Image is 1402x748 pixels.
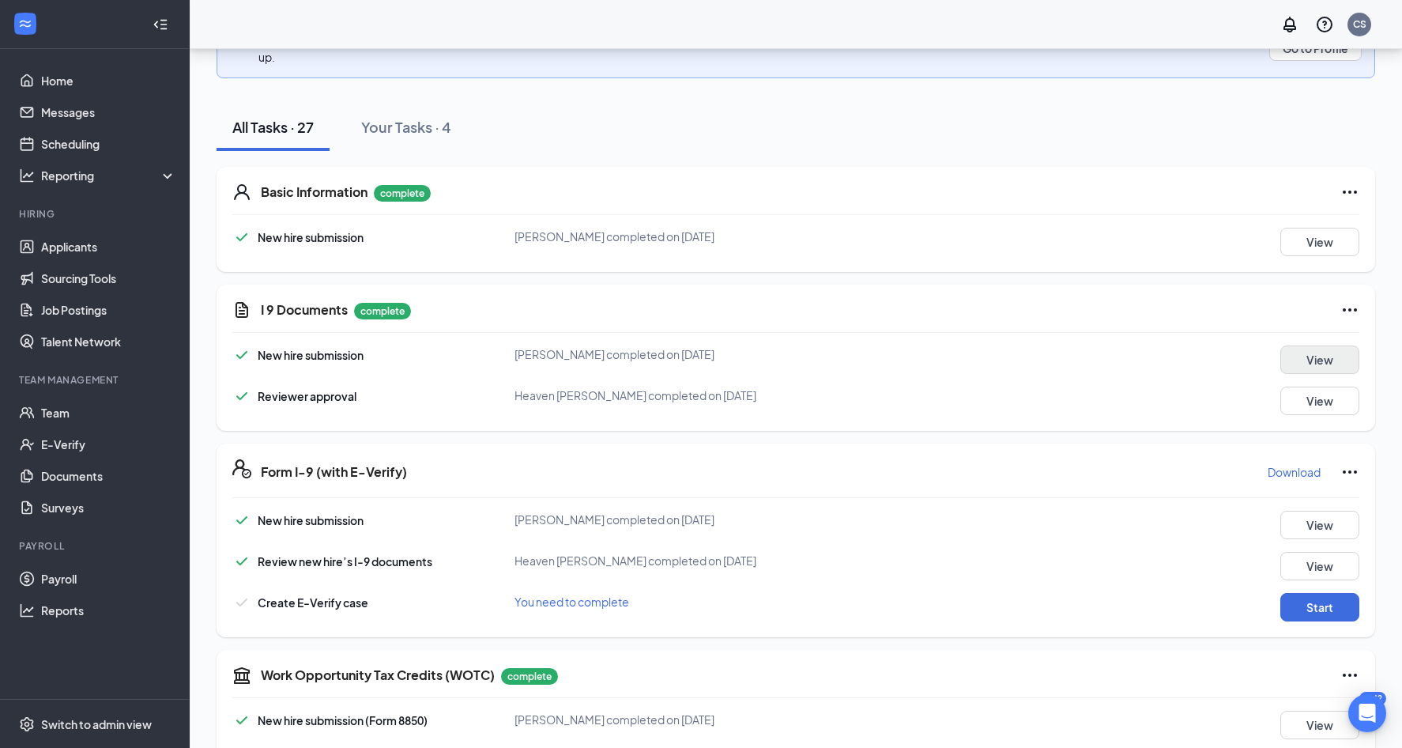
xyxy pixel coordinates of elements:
[41,716,152,732] div: Switch to admin view
[258,513,364,527] span: New hire submission
[514,347,714,361] span: [PERSON_NAME] completed on [DATE]
[1340,300,1359,319] svg: Ellipses
[41,294,176,326] a: Job Postings
[41,460,176,492] a: Documents
[1280,711,1359,739] button: View
[17,16,33,32] svg: WorkstreamLogo
[41,96,176,128] a: Messages
[232,511,251,530] svg: Checkmark
[232,552,251,571] svg: Checkmark
[1348,694,1386,732] div: Open Intercom Messenger
[258,230,364,244] span: New hire submission
[514,553,756,568] span: Heaven [PERSON_NAME] completed on [DATE]
[19,373,173,387] div: Team Management
[514,595,629,609] span: You need to complete
[41,492,176,523] a: Surveys
[153,17,168,32] svg: Collapse
[1280,387,1359,415] button: View
[258,348,364,362] span: New hire submission
[261,183,367,201] h5: Basic Information
[261,667,495,684] h5: Work Opportunity Tax Credits (WOTC)
[232,300,251,319] svg: CustomFormIcon
[232,228,251,247] svg: Checkmark
[232,711,251,730] svg: Checkmark
[41,65,176,96] a: Home
[1280,346,1359,374] button: View
[501,668,558,685] p: complete
[374,185,431,202] p: complete
[1280,511,1359,539] button: View
[1280,15,1299,34] svg: Notifications
[19,168,35,183] svg: Analysis
[19,539,173,553] div: Payroll
[361,117,451,137] div: Your Tasks · 4
[232,117,314,137] div: All Tasks · 27
[258,554,432,569] span: Review new hire’s I-9 documents
[41,168,177,183] div: Reporting
[41,263,176,294] a: Sourcing Tools
[1340,183,1359,202] svg: Ellipses
[41,595,176,626] a: Reports
[19,207,173,221] div: Hiring
[1359,692,1386,705] div: 1142
[232,666,251,685] svg: TaxGovernmentIcon
[232,346,251,365] svg: Checkmark
[258,713,428,727] span: New hire submission (Form 8850)
[1340,463,1359,482] svg: Ellipses
[1280,593,1359,621] button: Start
[514,388,756,402] span: Heaven [PERSON_NAME] completed on [DATE]
[41,128,176,160] a: Scheduling
[1353,17,1366,31] div: CS
[261,463,407,481] h5: Form I-9 (with E-Verify)
[41,397,176,429] a: Team
[1280,552,1359,580] button: View
[514,229,714,244] span: [PERSON_NAME] completed on [DATE]
[1315,15,1334,34] svg: QuestionInfo
[232,459,251,478] svg: FormI9EVerifyIcon
[261,301,348,319] h5: I 9 Documents
[41,429,176,460] a: E-Verify
[232,387,251,406] svg: Checkmark
[1340,666,1359,685] svg: Ellipses
[1280,228,1359,256] button: View
[514,712,714,727] span: [PERSON_NAME] completed on [DATE]
[1268,464,1321,480] p: Download
[41,326,176,357] a: Talent Network
[258,595,368,610] span: Create E-Verify case
[232,593,251,612] svg: Checkmark
[514,512,714,527] span: [PERSON_NAME] completed on [DATE]
[41,563,176,595] a: Payroll
[1267,459,1321,485] button: Download
[258,389,356,403] span: Reviewer approval
[354,303,411,319] p: complete
[41,231,176,263] a: Applicants
[232,183,251,202] svg: User
[19,716,35,732] svg: Settings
